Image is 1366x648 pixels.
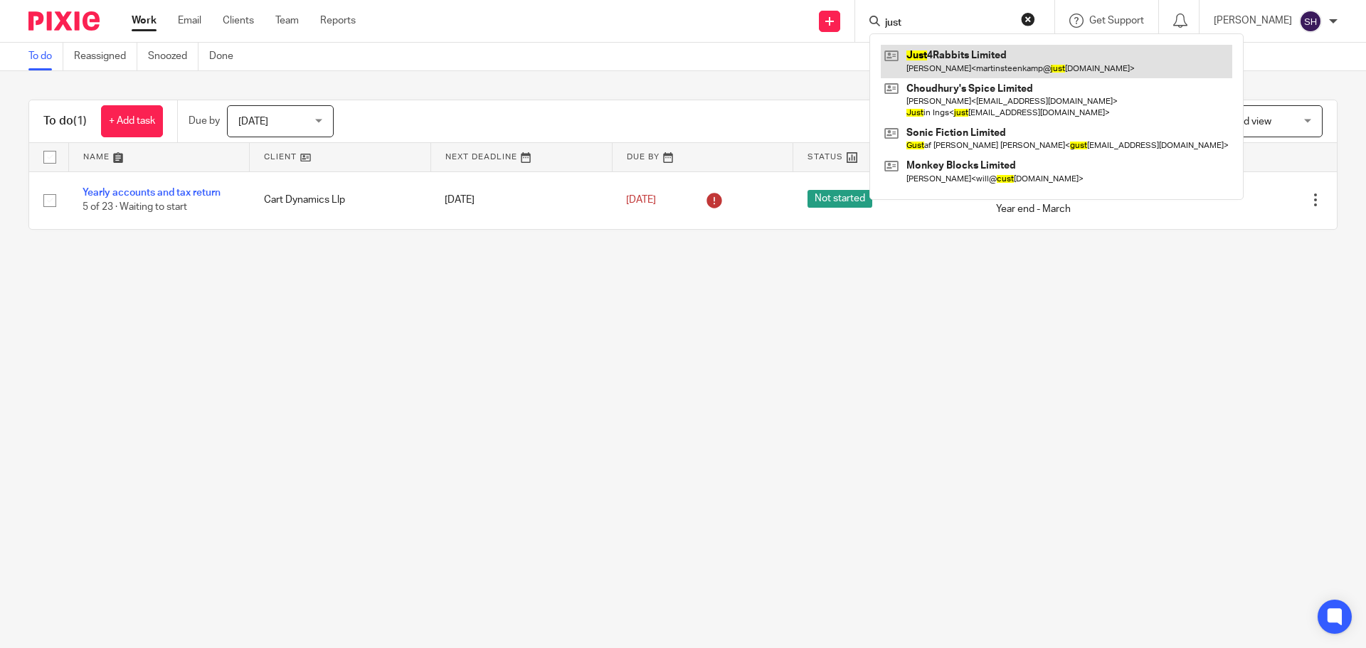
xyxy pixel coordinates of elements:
span: Get Support [1089,16,1144,26]
a: Team [275,14,299,28]
span: 5 of 23 · Waiting to start [83,203,187,213]
td: Cart Dynamics Llp [250,171,431,229]
a: Reassigned [74,43,137,70]
a: Done [209,43,244,70]
span: [DATE] [626,195,656,205]
span: Not started [808,190,872,208]
h1: To do [43,114,87,129]
p: Due by [189,114,220,128]
a: + Add task [101,105,163,137]
input: Search [884,17,1012,30]
a: Snoozed [148,43,198,70]
button: Clear [1021,12,1035,26]
td: [DATE] [430,171,612,229]
a: Clients [223,14,254,28]
img: svg%3E [1299,10,1322,33]
img: Pixie [28,11,100,31]
a: Work [132,14,157,28]
span: (1) [73,115,87,127]
a: Yearly accounts and tax return [83,188,221,198]
a: Reports [320,14,356,28]
span: [DATE] [238,117,268,127]
a: Email [178,14,201,28]
p: [PERSON_NAME] [1214,14,1292,28]
span: Year end - March [989,201,1078,218]
a: To do [28,43,63,70]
